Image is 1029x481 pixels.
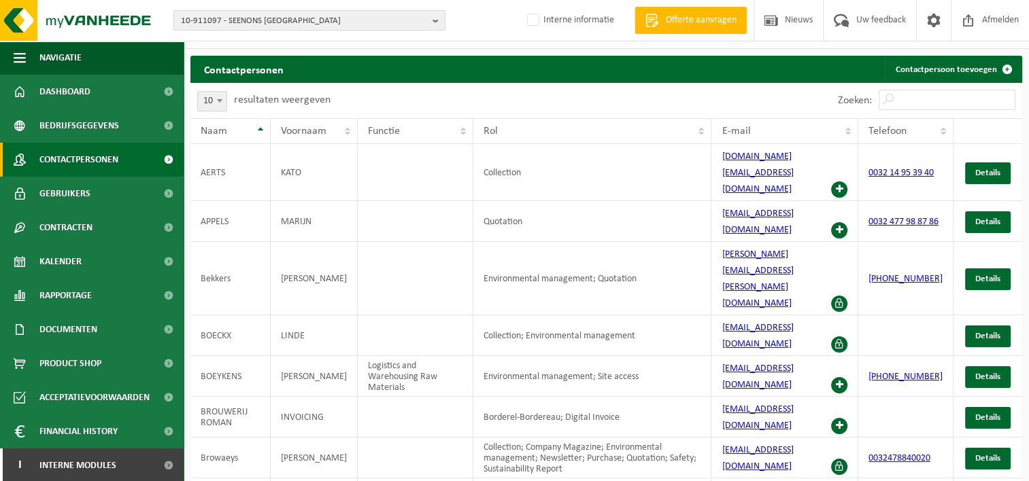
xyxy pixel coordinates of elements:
[975,454,1000,463] span: Details
[39,109,119,143] span: Bedrijfsgegevens
[271,397,358,438] td: INVOICING
[868,274,943,284] a: [PHONE_NUMBER]
[271,201,358,242] td: MARIJN
[473,438,711,478] td: Collection; Company Magazine; Environmental management; Newsletter; Purchase; Quotation; Safety; ...
[975,217,1000,226] span: Details
[722,445,793,471] a: [EMAIL_ADDRESS][DOMAIN_NAME]
[868,126,907,137] span: Telefoon
[271,144,358,201] td: KATO
[975,168,1000,177] span: Details
[524,10,614,31] label: Interne informatie
[722,249,793,308] a: [PERSON_NAME][EMAIL_ADDRESS][PERSON_NAME][DOMAIN_NAME]
[473,144,711,201] td: Collection
[722,126,750,137] span: E-mail
[965,325,1011,347] a: Details
[39,41,82,75] span: Navigatie
[662,14,740,27] span: Offerte aanvragen
[39,414,118,448] span: Financial History
[838,95,872,106] label: Zoeken:
[965,268,1011,290] a: Details
[965,162,1011,184] a: Details
[201,126,227,137] span: Naam
[868,217,939,227] a: 0032 477 98 87 86
[190,397,271,438] td: BROUWERIJ ROMAN
[965,366,1011,388] a: Details
[190,242,271,315] td: Bekkers
[975,274,1000,283] span: Details
[281,126,326,137] span: Voornaam
[635,7,747,34] a: Offerte aanvragen
[868,453,930,463] a: 0032478840020
[181,11,427,31] span: 10-911097 - SEENONS [GEOGRAPHIC_DATA]
[39,245,82,279] span: Kalender
[190,201,271,242] td: APPELS
[190,438,271,478] td: Browaeys
[885,56,1021,83] a: Contactpersoon toevoegen
[722,323,793,349] a: [EMAIL_ADDRESS][DOMAIN_NAME]
[39,279,92,313] span: Rapportage
[198,92,226,111] span: 10
[39,143,118,177] span: Contactpersonen
[484,126,498,137] span: Rol
[368,126,400,137] span: Functie
[473,201,711,242] td: Quotation
[473,315,711,356] td: Collection; Environmental management
[473,356,711,397] td: Environmental management; Site access
[39,211,92,245] span: Contracten
[965,407,1011,429] a: Details
[722,152,793,194] a: [DOMAIN_NAME][EMAIL_ADDRESS][DOMAIN_NAME]
[39,346,101,380] span: Product Shop
[722,404,793,431] a: [EMAIL_ADDRESS][DOMAIN_NAME]
[197,91,227,111] span: 10
[358,356,473,397] td: Logistics and Warehousing Raw Materials
[39,177,90,211] span: Gebruikers
[39,75,90,109] span: Dashboard
[39,313,97,346] span: Documenten
[473,397,711,438] td: Borderel-Bordereau; Digital Invoice
[722,363,793,390] a: [EMAIL_ADDRESS][DOMAIN_NAME]
[173,10,445,31] button: 10-911097 - SEENONS [GEOGRAPHIC_DATA]
[271,242,358,315] td: [PERSON_NAME]
[39,380,150,414] span: Acceptatievoorwaarden
[965,448,1011,469] a: Details
[190,56,297,82] h2: Contactpersonen
[271,438,358,478] td: [PERSON_NAME]
[722,209,793,235] a: [EMAIL_ADDRESS][DOMAIN_NAME]
[975,332,1000,340] span: Details
[965,211,1011,233] a: Details
[271,315,358,356] td: LINDE
[473,242,711,315] td: Environmental management; Quotation
[868,372,943,382] a: [PHONE_NUMBER]
[975,372,1000,381] span: Details
[234,94,331,105] label: resultaten weergeven
[271,356,358,397] td: [PERSON_NAME]
[868,168,934,178] a: 0032 14 95 39 40
[975,413,1000,422] span: Details
[190,144,271,201] td: AERTS
[190,315,271,356] td: BOECKX
[190,356,271,397] td: BOEYKENS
